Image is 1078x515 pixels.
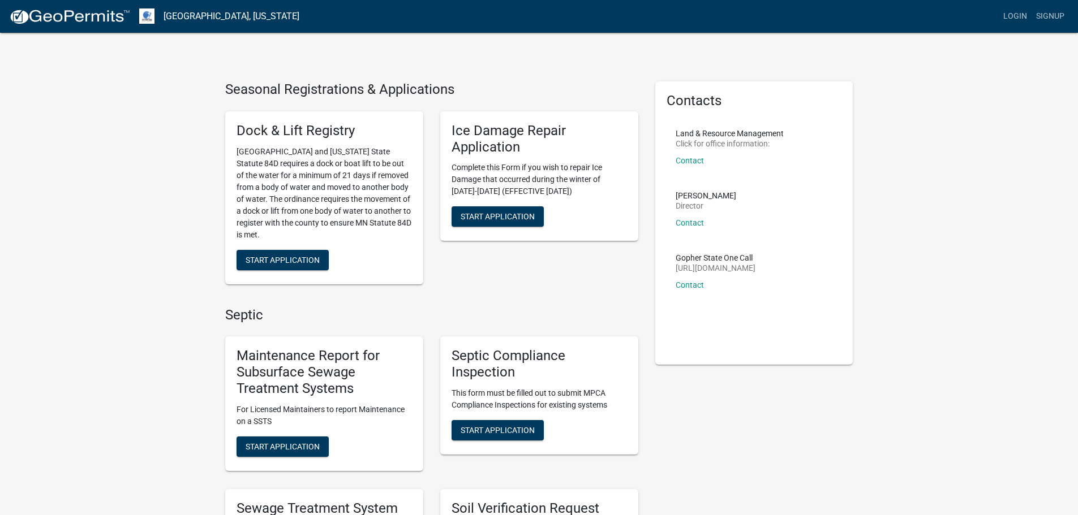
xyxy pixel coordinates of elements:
[999,6,1032,27] a: Login
[237,123,412,139] h5: Dock & Lift Registry
[676,192,736,200] p: [PERSON_NAME]
[246,442,320,451] span: Start Application
[225,81,638,98] h4: Seasonal Registrations & Applications
[676,140,784,148] p: Click for office information:
[452,387,627,411] p: This form must be filled out to submit MPCA Compliance Inspections for existing systems
[237,250,329,270] button: Start Application
[452,162,627,197] p: Complete this Form if you wish to repair Ice Damage that occurred during the winter of [DATE]-[DA...
[452,206,544,227] button: Start Application
[461,212,535,221] span: Start Application
[676,156,704,165] a: Contact
[676,254,755,262] p: Gopher State One Call
[237,436,329,457] button: Start Application
[676,129,784,137] p: Land & Resource Management
[139,8,154,24] img: Otter Tail County, Minnesota
[237,404,412,427] p: For Licensed Maintainers to report Maintenance on a SSTS
[452,123,627,155] h5: Ice Damage Repair Application
[676,264,755,272] p: [URL][DOMAIN_NAME]
[246,255,320,264] span: Start Application
[676,218,704,227] a: Contact
[676,280,704,289] a: Contact
[237,146,412,241] p: [GEOGRAPHIC_DATA] and [US_STATE] State Statute 84D requires a dock or boat lift to be out of the ...
[676,202,736,210] p: Director
[237,348,412,396] h5: Maintenance Report for Subsurface Sewage Treatment Systems
[164,7,299,26] a: [GEOGRAPHIC_DATA], [US_STATE]
[1032,6,1069,27] a: Signup
[667,93,842,109] h5: Contacts
[452,348,627,380] h5: Septic Compliance Inspection
[452,420,544,440] button: Start Application
[225,307,638,323] h4: Septic
[461,425,535,434] span: Start Application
